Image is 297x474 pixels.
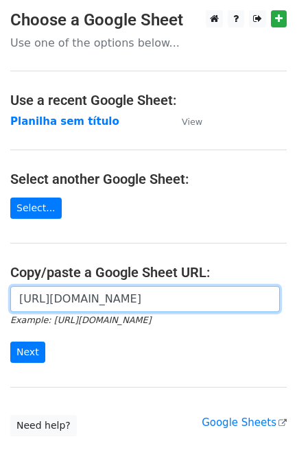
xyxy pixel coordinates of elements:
[10,315,151,325] small: Example: [URL][DOMAIN_NAME]
[10,171,287,187] h4: Select another Google Sheet:
[10,198,62,219] a: Select...
[10,415,77,436] a: Need help?
[10,36,287,50] p: Use one of the options below...
[182,117,202,127] small: View
[228,408,297,474] div: Widget de chat
[202,416,287,429] a: Google Sheets
[10,10,287,30] h3: Choose a Google Sheet
[228,408,297,474] iframe: Chat Widget
[10,115,119,128] a: Planilha sem título
[10,342,45,363] input: Next
[10,92,287,108] h4: Use a recent Google Sheet:
[10,286,280,312] input: Paste your Google Sheet URL here
[10,264,287,281] h4: Copy/paste a Google Sheet URL:
[168,115,202,128] a: View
